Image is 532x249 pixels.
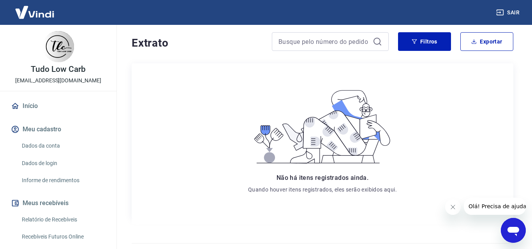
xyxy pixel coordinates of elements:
[501,218,526,243] iframe: Botão para abrir a janela de mensagens
[19,138,107,154] a: Dados da conta
[19,172,107,188] a: Informe de rendimentos
[9,195,107,212] button: Meus recebíveis
[19,155,107,171] a: Dados de login
[9,0,60,24] img: Vindi
[277,174,368,181] span: Não há itens registrados ainda.
[398,32,451,51] button: Filtros
[132,35,262,51] h4: Extrato
[9,121,107,138] button: Meu cadastro
[15,77,101,85] p: [EMAIL_ADDRESS][DOMAIN_NAME]
[460,32,513,51] button: Exportar
[445,199,461,215] iframe: Fechar mensagem
[19,229,107,245] a: Recebíveis Futuros Online
[278,36,370,47] input: Busque pelo número do pedido
[464,198,526,215] iframe: Mensagem da empresa
[43,31,74,62] img: 092b66a1-269f-484b-a6ef-d60da104ea9d.jpeg
[248,186,397,193] p: Quando houver itens registrados, eles serão exibidos aqui.
[5,5,65,12] span: Olá! Precisa de ajuda?
[19,212,107,228] a: Relatório de Recebíveis
[9,98,107,115] a: Início
[31,65,85,73] p: Tudo Low Carb
[495,5,523,20] button: Sair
